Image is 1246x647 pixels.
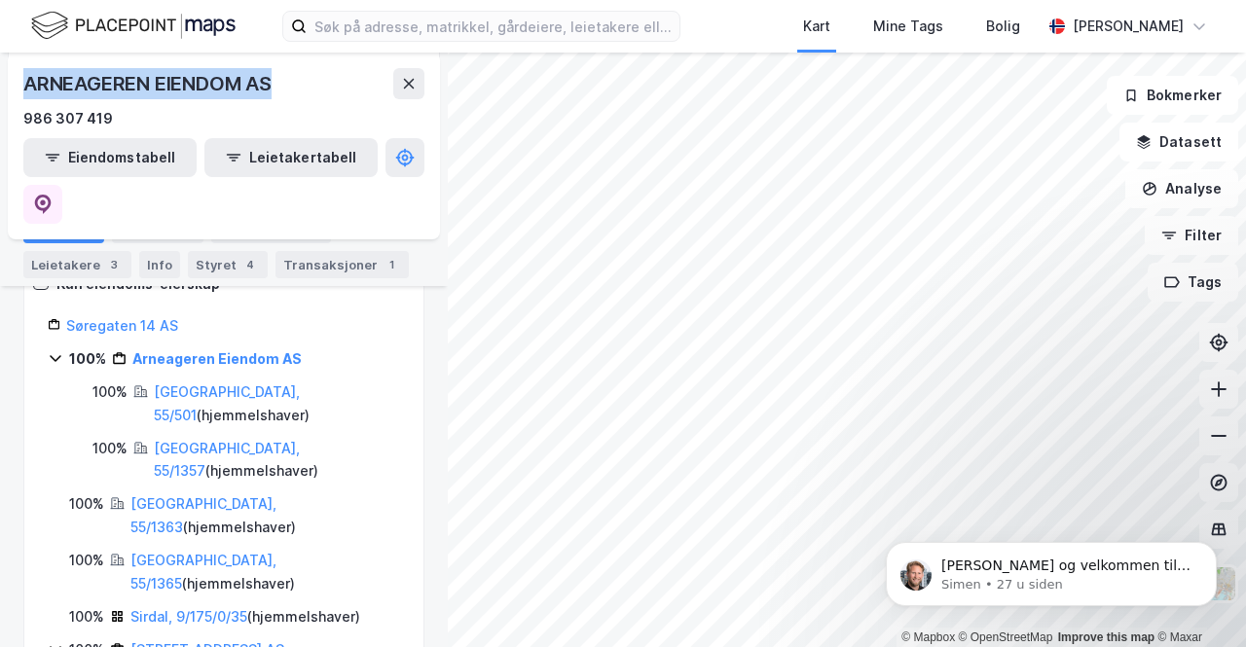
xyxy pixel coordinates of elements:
a: Improve this map [1058,630,1154,644]
div: Transaksjoner [275,251,409,278]
div: 100% [69,492,104,516]
div: 100% [69,347,106,371]
a: Sirdal, 9/175/0/35 [130,608,247,625]
input: Søk på adresse, matrikkel, gårdeiere, leietakere eller personer [307,12,679,41]
a: Søregaten 14 AS [66,317,178,334]
div: Bolig [986,15,1020,38]
button: Bokmerker [1107,76,1238,115]
div: [PERSON_NAME] [1073,15,1184,38]
div: ( hjemmelshaver ) [130,492,400,539]
div: 1 [382,255,401,274]
a: OpenStreetMap [959,630,1053,644]
div: Leietakere [23,251,131,278]
div: ( hjemmelshaver ) [154,437,400,484]
button: Filter [1145,216,1238,255]
div: Kart [803,15,830,38]
div: Mine Tags [873,15,943,38]
div: 100% [92,380,128,404]
button: Eiendomstabell [23,138,197,177]
div: ( hjemmelshaver ) [130,549,400,595]
button: Datasett [1119,123,1238,162]
a: [GEOGRAPHIC_DATA], 55/1363 [130,495,276,535]
div: 100% [69,549,104,572]
div: ( hjemmelshaver ) [130,605,360,629]
a: [GEOGRAPHIC_DATA], 55/501 [154,383,300,423]
img: logo.f888ab2527a4732fd821a326f86c7f29.svg [31,9,236,43]
div: 4 [240,255,260,274]
button: Leietakertabell [204,138,378,177]
a: [GEOGRAPHIC_DATA], 55/1365 [130,552,276,592]
div: ARNEAGEREN EIENDOM AS [23,68,275,99]
div: 986 307 419 [23,107,113,130]
div: Styret [188,251,268,278]
a: Arneageren Eiendom AS [132,350,302,367]
div: ( hjemmelshaver ) [154,380,400,427]
a: Mapbox [901,630,955,644]
iframe: Intercom notifications melding [857,501,1246,637]
div: 100% [69,605,104,629]
div: Info [139,251,180,278]
a: [GEOGRAPHIC_DATA], 55/1357 [154,440,300,480]
div: 100% [92,437,128,460]
button: Analyse [1125,169,1238,208]
button: Tags [1148,263,1238,302]
div: 3 [104,255,124,274]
